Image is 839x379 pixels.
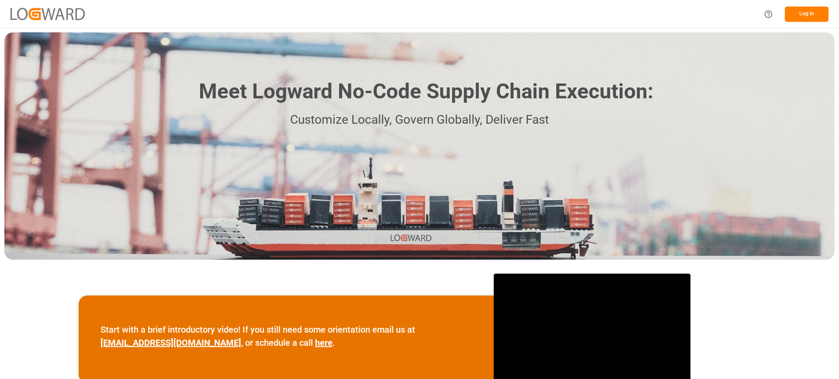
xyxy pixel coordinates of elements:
button: Help Center [759,4,778,24]
a: here [315,337,333,348]
a: [EMAIL_ADDRESS][DOMAIN_NAME] [101,337,241,348]
p: Customize Locally, Govern Globally, Deliver Fast [186,110,653,130]
img: Logward_new_orange.png [10,8,85,20]
button: Log In [785,7,829,22]
p: Start with a brief introductory video! If you still need some orientation email us at , or schedu... [101,323,472,349]
h1: Meet Logward No-Code Supply Chain Execution: [199,76,653,107]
